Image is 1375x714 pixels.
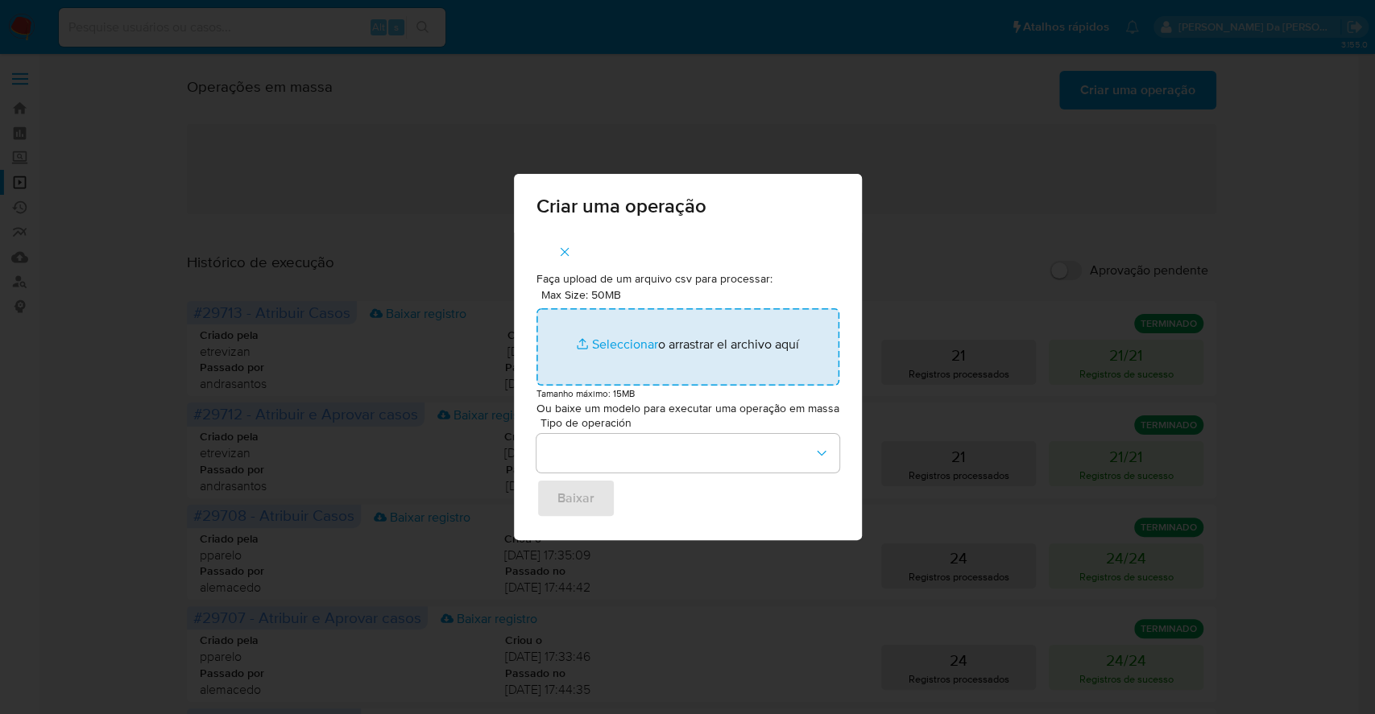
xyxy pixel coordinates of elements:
span: Criar uma operação [536,196,839,216]
p: Ou baixe um modelo para executar uma operação em massa [536,401,839,417]
small: Tamanho máximo: 15MB [536,386,635,400]
label: Max Size: 50MB [541,287,621,302]
span: Tipo de operación [540,417,843,428]
p: Faça upload de um arquivo csv para processar: [536,271,839,287]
